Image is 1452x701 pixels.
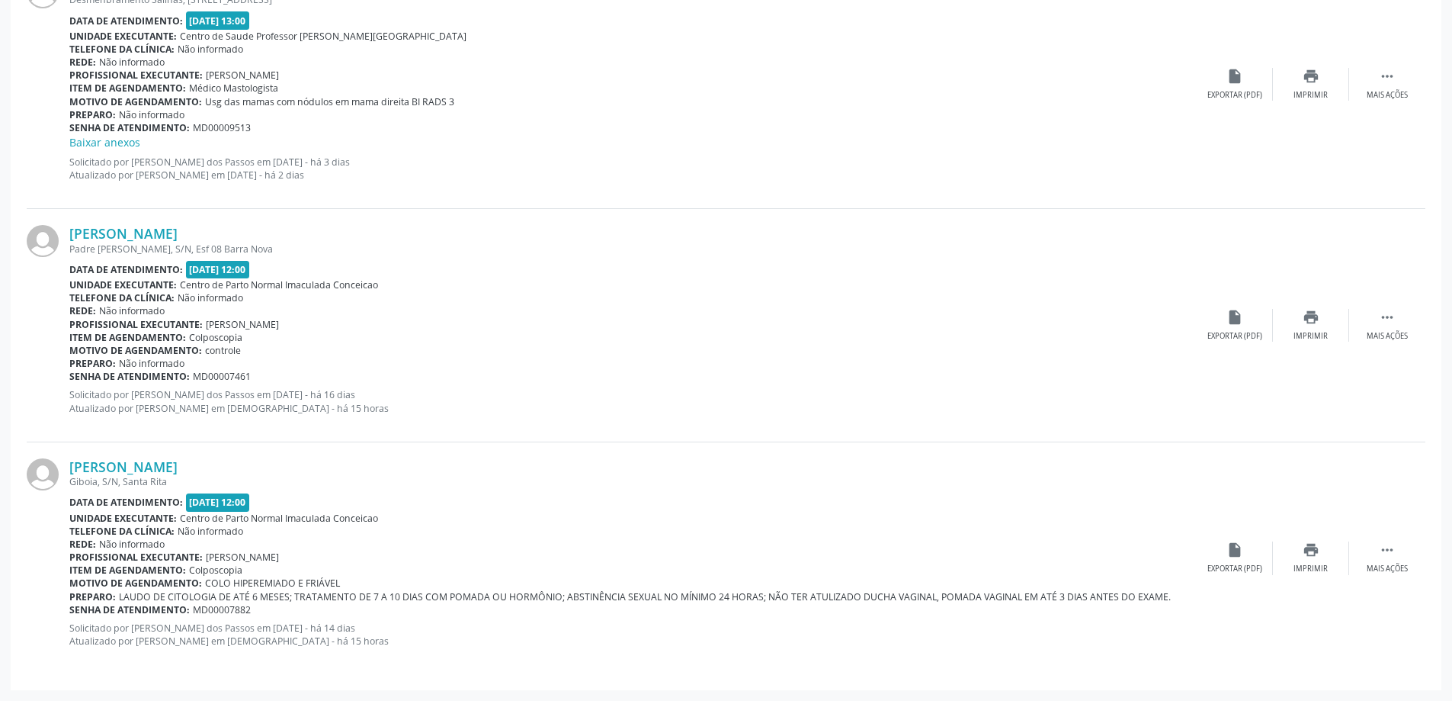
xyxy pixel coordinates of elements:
[1226,68,1243,85] i: insert_drive_file
[69,496,183,509] b: Data de atendimento:
[69,225,178,242] a: [PERSON_NAME]
[69,69,203,82] b: Profissional executante:
[69,318,203,331] b: Profissional executante:
[1367,90,1408,101] div: Mais ações
[1293,90,1328,101] div: Imprimir
[99,56,165,69] span: Não informado
[69,304,96,317] b: Rede:
[69,156,1197,182] p: Solicitado por [PERSON_NAME] dos Passos em [DATE] - há 3 dias Atualizado por [PERSON_NAME] em [DA...
[186,494,250,511] span: [DATE] 12:00
[193,121,251,134] span: MD00009513
[1207,331,1262,342] div: Exportar (PDF)
[27,225,59,257] img: img
[69,458,178,475] a: [PERSON_NAME]
[69,512,177,525] b: Unidade executante:
[69,475,1197,488] div: Giboia, S/N, Santa Rita
[27,458,59,490] img: img
[119,108,184,121] span: Não informado
[69,43,175,56] b: Telefone da clínica:
[69,577,202,590] b: Motivo de agendamento:
[69,243,1197,256] div: Padre [PERSON_NAME], S/N, Esf 08 Barra Nova
[69,590,116,603] b: Preparo:
[193,370,251,383] span: MD00007461
[99,538,165,551] span: Não informado
[205,577,340,590] span: COLO HIPEREMIADO E FRIÁVEL
[1303,542,1319,558] i: print
[69,121,190,134] b: Senha de atendimento:
[69,278,177,291] b: Unidade executante:
[1293,331,1328,342] div: Imprimir
[69,603,190,616] b: Senha de atendimento:
[178,291,243,304] span: Não informado
[69,357,116,370] b: Preparo:
[1303,68,1319,85] i: print
[69,30,177,43] b: Unidade executante:
[1303,309,1319,326] i: print
[69,370,190,383] b: Senha de atendimento:
[69,622,1197,648] p: Solicitado por [PERSON_NAME] dos Passos em [DATE] - há 14 dias Atualizado por [PERSON_NAME] em [D...
[206,551,279,564] span: [PERSON_NAME]
[1226,309,1243,326] i: insert_drive_file
[180,278,378,291] span: Centro de Parto Normal Imaculada Conceicao
[189,331,242,344] span: Colposcopia
[206,69,279,82] span: [PERSON_NAME]
[69,551,203,564] b: Profissional executante:
[1379,68,1396,85] i: 
[69,525,175,538] b: Telefone da clínica:
[205,95,454,108] span: Usg das mamas com nódulos em mama direita BI RADS 3
[69,564,186,577] b: Item de agendamento:
[186,261,250,278] span: [DATE] 12:00
[69,14,183,27] b: Data de atendimento:
[69,135,140,150] a: Baixar anexos
[1293,564,1328,574] div: Imprimir
[69,56,96,69] b: Rede:
[69,344,202,357] b: Motivo de agendamento:
[69,108,116,121] b: Preparo:
[69,82,186,95] b: Item de agendamento:
[69,95,202,108] b: Motivo de agendamento:
[178,43,243,56] span: Não informado
[99,304,165,317] span: Não informado
[1207,90,1262,101] div: Exportar (PDF)
[180,512,378,525] span: Centro de Parto Normal Imaculada Conceicao
[69,263,183,276] b: Data de atendimento:
[1367,331,1408,342] div: Mais ações
[1207,564,1262,574] div: Exportar (PDF)
[206,318,279,331] span: [PERSON_NAME]
[193,603,251,616] span: MD00007882
[69,538,96,551] b: Rede:
[1226,542,1243,558] i: insert_drive_file
[180,30,466,43] span: Centro de Saude Professor [PERSON_NAME][GEOGRAPHIC_DATA]
[119,357,184,370] span: Não informado
[69,291,175,304] b: Telefone da clínica:
[205,344,241,357] span: controle
[119,590,1171,603] span: LAUDO DE CITOLOGIA DE ATÉ 6 MESES; TRATAMENTO DE 7 A 10 DIAS COM POMADA OU HORMÔNIO; ABSTINÊNCIA ...
[69,388,1197,414] p: Solicitado por [PERSON_NAME] dos Passos em [DATE] - há 16 dias Atualizado por [PERSON_NAME] em [D...
[1379,309,1396,326] i: 
[178,525,243,538] span: Não informado
[69,331,186,344] b: Item de agendamento:
[189,564,242,577] span: Colposcopia
[186,11,250,29] span: [DATE] 13:00
[1379,542,1396,558] i: 
[1367,564,1408,574] div: Mais ações
[189,82,278,95] span: Médico Mastologista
